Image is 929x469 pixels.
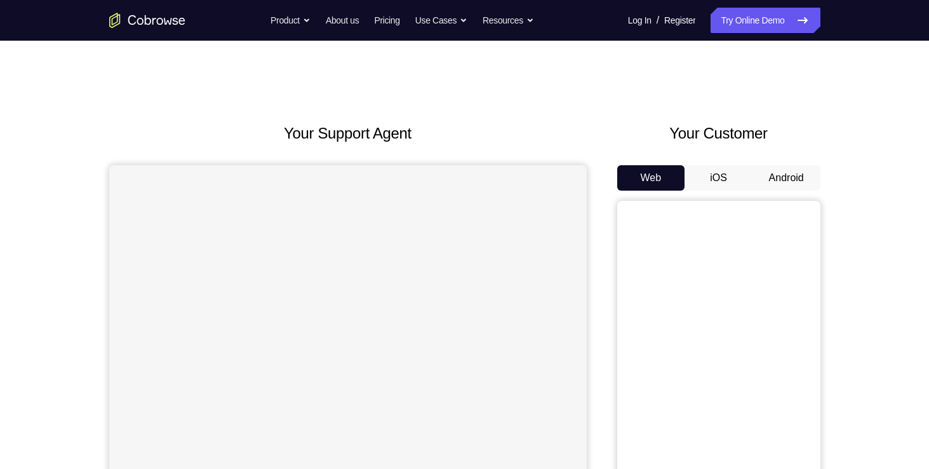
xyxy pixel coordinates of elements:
a: Go to the home page [109,13,185,28]
span: / [657,13,659,28]
a: Log In [628,8,652,33]
button: iOS [685,165,752,191]
a: About us [326,8,359,33]
button: Resources [483,8,534,33]
button: Use Cases [415,8,467,33]
a: Pricing [374,8,399,33]
button: Web [617,165,685,191]
button: Android [752,165,820,191]
a: Register [664,8,695,33]
button: Product [271,8,311,33]
h2: Your Customer [617,122,820,145]
a: Try Online Demo [711,8,820,33]
h2: Your Support Agent [109,122,587,145]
